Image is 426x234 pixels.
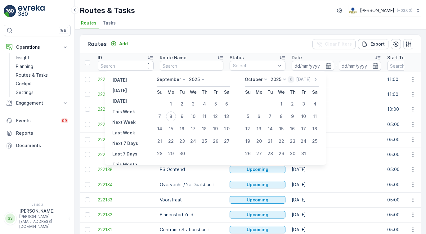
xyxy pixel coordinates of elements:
[271,76,281,83] p: 2025
[16,89,34,96] p: Settings
[108,40,130,47] button: Add
[177,136,187,146] div: 23
[188,87,199,98] th: Wednesday
[200,99,209,109] div: 4
[230,166,285,173] button: Upcoming
[335,62,338,70] p: -
[157,76,181,83] p: September
[16,44,58,50] p: Operations
[4,115,71,127] a: Events99
[222,111,232,121] div: 13
[98,182,154,188] span: 222134
[4,139,71,152] a: Documents
[188,99,198,109] div: 3
[288,136,298,146] div: 23
[199,87,210,98] th: Thursday
[112,77,127,83] p: [DATE]
[16,130,68,136] p: Reports
[98,61,154,71] input: Search
[211,124,221,134] div: 19
[288,124,298,134] div: 16
[98,91,154,97] a: 222182
[13,53,71,62] a: Insights
[230,196,285,204] button: Upcoming
[160,61,223,71] input: Search
[289,177,384,192] td: [DATE]
[177,124,187,134] div: 16
[155,111,165,121] div: 7
[157,207,226,222] td: Binnenstad Zuid
[119,41,128,47] p: Add
[387,55,410,61] p: Start Time
[85,92,90,97] div: Toggle Row Selected
[85,182,90,187] div: Toggle Row Selected
[243,111,253,121] div: 5
[98,121,154,128] a: 222141
[155,136,165,146] div: 21
[289,192,384,207] td: [DATE]
[288,149,298,159] div: 30
[16,118,57,124] p: Events
[16,100,58,106] p: Engagement
[289,117,384,132] td: [DATE]
[265,111,275,121] div: 7
[189,76,200,83] p: 2025
[110,119,138,126] button: Next Week
[112,88,127,94] p: [DATE]
[230,181,285,188] button: Upcoming
[245,76,262,83] p: October
[166,136,176,146] div: 22
[200,111,209,121] div: 11
[310,111,320,121] div: 11
[85,197,90,202] div: Toggle Row Selected
[200,136,209,146] div: 25
[348,5,421,16] button: [PERSON_NAME](+02:00)
[166,149,176,159] div: 29
[19,214,65,229] p: [PERSON_NAME][EMAIL_ADDRESS][DOMAIN_NAME]
[211,111,221,121] div: 12
[112,161,137,168] p: This Month
[243,149,253,159] div: 26
[247,197,268,203] p: Upcoming
[98,76,154,83] span: 222183
[254,149,264,159] div: 27
[254,136,264,146] div: 20
[289,102,384,117] td: [DATE]
[16,142,68,149] p: Documents
[110,161,140,168] button: This Month
[4,127,71,139] a: Reports
[98,137,154,143] a: 222140
[165,87,177,98] th: Monday
[288,111,298,121] div: 9
[265,124,275,134] div: 14
[230,226,285,233] button: Upcoming
[177,149,187,159] div: 30
[339,61,381,71] input: dd/mm/yyyy
[81,20,96,26] span: Routes
[110,76,129,84] button: Yesterday
[177,111,187,121] div: 9
[98,151,154,158] a: 222139
[155,149,165,159] div: 28
[247,182,268,188] p: Upcoming
[312,39,356,49] button: Clear Filters
[247,212,268,218] p: Upcoming
[253,87,265,98] th: Monday
[230,55,244,61] p: Status
[188,124,198,134] div: 17
[4,208,71,229] button: SS[PERSON_NAME][PERSON_NAME][EMAIL_ADDRESS][DOMAIN_NAME]
[292,61,334,71] input: dd/mm/yyyy
[211,136,221,146] div: 26
[85,122,90,127] div: Toggle Row Selected
[98,197,154,203] a: 222133
[289,72,384,87] td: [DATE]
[289,162,384,177] td: [DATE]
[16,63,33,70] p: Planning
[233,63,276,69] p: Select
[211,99,221,109] div: 5
[310,136,320,146] div: 25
